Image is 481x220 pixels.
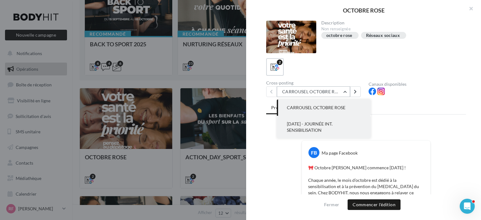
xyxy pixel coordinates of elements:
button: [DATE] - JOURNÉE INT. SENSIBILISATION [277,116,371,138]
div: FB [308,147,319,158]
span: CARROUSEL OCTOBRE ROSE [287,105,345,110]
button: CARROUSEL OCTOBRE ROSE [277,86,350,97]
button: Fermer [322,201,342,208]
iframe: Intercom live chat [460,199,475,214]
div: OCTOBRE ROSE [256,8,471,13]
div: Réseaux sociaux [366,33,400,38]
span: [DATE] - JOURNÉE INT. SENSIBILISATION [287,121,333,133]
div: octobre rose [326,33,352,38]
div: Cross-posting [266,81,364,85]
div: Canaux disponibles [369,82,466,86]
div: Ma page Facebook [322,150,358,156]
button: CARROUSEL OCTOBRE ROSE [277,100,371,116]
div: 2 [277,59,282,65]
button: Commencer l'édition [348,199,401,210]
div: Non renseignée [321,26,461,32]
div: Description [321,21,461,25]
